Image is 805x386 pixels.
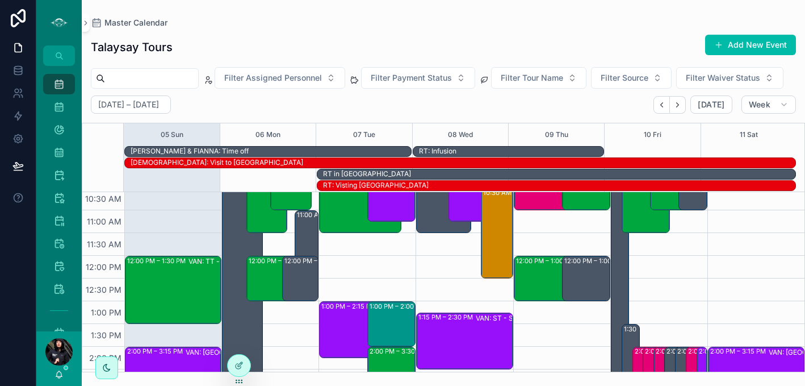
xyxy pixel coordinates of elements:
div: 12:00 PM – 1:00 PM [247,256,307,301]
span: 12:00 PM [83,262,124,272]
div: 2:00 PM – 4:00 PM [656,347,715,356]
button: 09 Thu [545,123,568,146]
div: SHAE: Visit to Japan [131,157,303,168]
div: 12:00 PM – 1:00 PMVAN: TT - [PERSON_NAME] (2) [PERSON_NAME], TW:EGMC-PGPA [514,256,596,301]
div: 2:00 PM – 3:30 PM [370,347,429,356]
button: Add New Event [705,35,796,55]
div: 10:30 AM – 12:30 PM [483,188,549,197]
span: [DATE] [698,99,724,110]
div: 11:00 AM – 12:30 PM [297,210,362,219]
button: Week [741,96,796,114]
span: Filter Tour Name [501,72,563,84]
div: 2:00 PM – 4:00 PM [635,347,694,356]
div: 1:15 PM – 2:30 PM [418,313,476,322]
div: 10:00 AM – 11:30 AM [247,165,287,233]
div: 10:00 AM – 11:30 AMVAN: TT - [PERSON_NAME] (13) [PERSON_NAME], TW:XTTZ-FXTV [320,165,401,233]
div: VAN: [GEOGRAPHIC_DATA][PERSON_NAME] (1) [PERSON_NAME], TW:PDNY-XKZN [186,348,279,357]
span: 11:30 AM [84,239,124,249]
div: BLYTHE & FIANNA: Time off [131,146,249,156]
a: Master Calendar [91,17,167,28]
div: 12:00 PM – 1:00 PM [563,256,610,301]
span: Filter Waiver Status [686,72,760,84]
div: 2:00 PM – 3:15 PM [710,347,769,356]
div: 12:00 PM – 1:00 PM [564,256,626,265]
span: 2:00 PM [86,353,124,363]
div: 12:00 PM – 1:00 PM [249,256,310,265]
div: 10:00 AM – 11:15 AM [449,165,502,221]
button: Back [653,96,670,114]
button: Next [670,96,686,114]
div: 2:00 PM – 4:00 PM [677,347,737,356]
span: 11:00 AM [84,217,124,226]
button: 10 Fri [644,123,661,146]
div: 1:00 PM – 2:00 PM [368,302,415,346]
button: Select Button [215,67,345,89]
div: 2:00 PM – 4:00 PM [666,347,726,356]
div: RT: Visting England [323,180,429,190]
button: Select Button [491,67,586,89]
span: 1:00 PM [88,308,124,317]
div: 2:00 PM – 4:00 PM [645,347,705,356]
div: 1:15 PM – 2:30 PMVAN: ST - School Program (Private) (22) [PERSON_NAME], TW:HBQW-NUTW [417,313,512,369]
div: 12:00 PM – 1:30 PM [127,256,188,265]
button: Select Button [676,67,783,89]
img: App logo [50,14,68,32]
span: 1:30 PM [88,330,124,340]
div: 1:00 PM – 2:15 PM [321,302,379,311]
button: Select Button [361,67,475,89]
div: VAN: ST - School Program (Private) (22) [PERSON_NAME], TW:HBQW-NUTW [476,314,569,323]
button: 05 Sun [161,123,183,146]
button: [DATE] [690,96,732,114]
span: Filter Payment Status [371,72,452,84]
div: 1:00 PM – 2:00 PM [370,302,428,311]
div: 10:00 AM – 11:15 AM [368,165,415,221]
div: [PERSON_NAME] & FIANNA: Time off [131,147,249,156]
h2: [DATE] – [DATE] [98,99,159,110]
span: Filter Source [601,72,648,84]
button: 07 Tue [353,123,375,146]
div: 10:30 AM – 12:30 PM [481,188,513,278]
div: 10:00 AM – 11:30 AM [622,165,670,233]
span: Master Calendar [104,17,167,28]
div: 12:00 PM – 1:00 PM [283,256,318,301]
h1: Talaysay Tours [91,39,173,55]
div: 12:00 PM – 1:00 PM [284,256,346,265]
div: RT in UK [323,169,411,179]
button: 08 Wed [448,123,473,146]
button: Select Button [591,67,672,89]
div: 2:00 PM – 3:15 PM [699,347,757,356]
div: scrollable content [36,66,82,331]
span: Filter Assigned Personnel [224,72,322,84]
div: VAN: TT - [PERSON_NAME] (3) [PERSON_NAME], TW:MXQH-NNZG [188,257,282,266]
button: 11 Sat [740,123,758,146]
div: RT: Visting [GEOGRAPHIC_DATA] [323,181,429,190]
div: 11:00 AM – 12:30 PM [295,211,318,278]
span: 10:30 AM [82,194,124,204]
button: 06 Mon [255,123,280,146]
div: RT: Infusion [419,147,456,156]
div: 2:00 PM – 3:15 PM [127,347,186,356]
div: RT in [GEOGRAPHIC_DATA] [323,169,411,179]
div: 12:00 PM – 1:00 PM [516,256,577,265]
div: [DEMOGRAPHIC_DATA]: Visit to [GEOGRAPHIC_DATA] [131,158,303,167]
div: 2:00 PM – 4:00 PM [688,347,748,356]
div: 1:30 PM – 3:30 PM [624,325,682,334]
span: Week [749,99,770,110]
div: 1:00 PM – 2:15 PMVAN: [GEOGRAPHIC_DATA][PERSON_NAME] (37) [PERSON_NAME], TW:KXAG-FYUR [320,302,401,358]
span: 12:30 PM [83,285,124,294]
div: 12:00 PM – 1:30 PMVAN: TT - [PERSON_NAME] (3) [PERSON_NAME], TW:MXQH-NNZG [125,256,221,323]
